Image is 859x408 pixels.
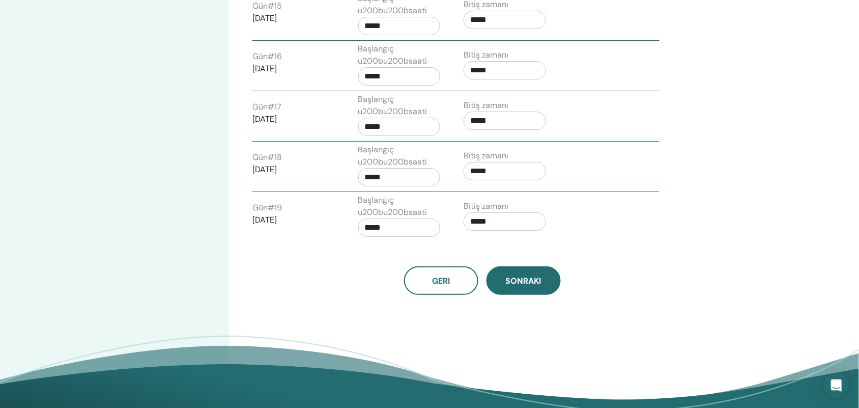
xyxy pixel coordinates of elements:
p: [DATE] [252,113,335,125]
span: Geri [432,276,450,286]
p: [DATE] [252,164,335,176]
div: Open Intercom Messenger [824,373,849,398]
label: Bitiş zamanı [464,150,508,162]
label: Gün # 19 [252,202,282,214]
button: Geri [404,266,478,295]
p: [DATE] [252,63,335,75]
label: Başlangıç u200bu200bsaati [358,93,441,118]
label: Bitiş zamanı [464,49,508,61]
label: Başlangıç u200bu200bsaati [358,144,441,168]
label: Gün # 17 [252,101,281,113]
label: Gün # 18 [252,151,282,164]
span: Sonraki [506,276,541,286]
p: [DATE] [252,12,335,24]
label: Başlangıç u200bu200bsaati [358,43,441,67]
label: Bitiş zamanı [464,99,508,112]
button: Sonraki [486,266,561,295]
label: Bitiş zamanı [464,200,508,212]
label: Gün # 16 [252,50,282,63]
label: Başlangıç u200bu200bsaati [358,194,441,219]
p: [DATE] [252,214,335,226]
